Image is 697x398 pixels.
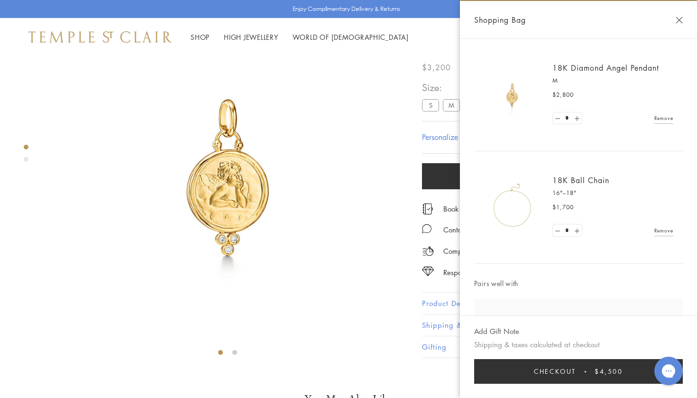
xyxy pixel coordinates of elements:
[422,293,669,315] button: Product Details
[443,99,460,111] label: M
[553,112,562,124] a: Set quantity to 0
[422,61,451,74] span: $3,200
[654,225,673,236] a: Remove
[650,353,688,389] iframe: Gorgias live chat messenger
[676,17,683,24] button: Close Shopping Bag
[443,204,511,214] a: Book an Appointment
[595,366,623,377] span: $4,500
[422,204,433,214] img: icon_appointment.svg
[572,224,581,236] a: Set quantity to 2
[552,90,574,100] span: $2,800
[484,178,541,236] img: N88805-BC16EXT
[443,267,509,278] div: Responsible Sourcing
[191,31,409,43] nav: Main navigation
[552,76,673,85] p: M
[552,203,574,212] span: $1,700
[422,245,434,257] img: icon_delivery.svg
[654,113,673,123] a: Remove
[474,325,519,337] button: Add Gift Note
[474,359,683,384] button: Checkout $4,500
[534,366,576,377] span: Checkout
[28,31,172,43] img: Temple St. Clair
[443,245,558,257] p: Complimentary Delivery and Returns
[191,32,210,42] a: ShopShop
[422,224,431,233] img: MessageIcon-01_2.svg
[422,336,669,358] button: Gifting
[422,267,434,276] img: icon_sourcing.svg
[422,80,505,95] span: Size:
[422,315,669,336] button: Shipping & Returns
[474,339,683,351] p: Shipping & taxes calculated at checkout
[484,66,541,123] img: AP14-DIGRN
[443,224,520,236] div: Contact an Ambassador
[474,278,683,289] span: Pairs well with
[293,4,400,14] p: Enjoy Complimentary Delivery & Returns
[422,163,636,189] button: Add to bag
[552,188,673,198] p: 16"–18"
[293,32,409,42] a: World of [DEMOGRAPHIC_DATA]World of [DEMOGRAPHIC_DATA]
[422,99,439,111] label: S
[224,32,278,42] a: High JewelleryHigh Jewellery
[552,175,609,185] a: 18K Ball Chain
[474,14,526,26] span: Shopping Bag
[572,112,581,124] a: Set quantity to 2
[422,131,648,143] h4: Personalize your Temple St. Clair jewel with complimentary engraving
[552,63,659,73] a: 18K Diamond Angel Pendant
[553,224,562,236] a: Set quantity to 0
[24,142,28,169] div: Product gallery navigation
